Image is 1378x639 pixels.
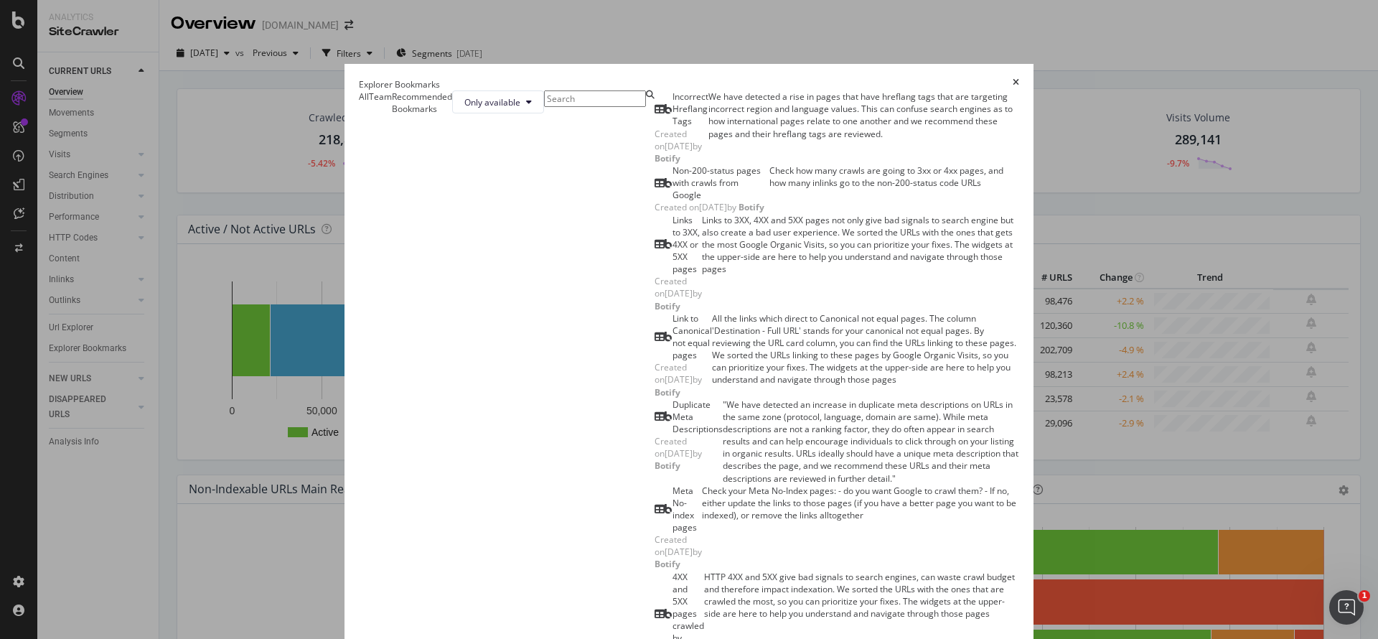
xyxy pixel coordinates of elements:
div: Duplicate Meta Descriptions [672,398,723,435]
div: All the links which direct to Canonical not equal pages. The column 'Destination - Full URL' stan... [712,312,1019,398]
div: Non-200-status pages with crawls from Google [672,164,769,201]
iframe: Intercom live chat [1329,590,1364,625]
div: Explorer Bookmarks [359,78,440,90]
span: Created on [DATE] by [655,275,702,312]
b: Botify [655,300,680,312]
b: Botify [655,558,680,570]
span: Created on [DATE] by [655,128,702,164]
div: We have detected a rise in pages that have hreflang tags that are targeting incorrect region and ... [708,90,1019,164]
b: Botify [655,152,680,164]
b: Botify [739,201,764,213]
span: 1 [1359,590,1370,602]
div: All [359,90,369,103]
div: Incorrect Hreflang Tags [672,90,708,127]
span: Created on [DATE] by [655,533,702,570]
div: Links to 3XX, 4XX or 5XX pages [672,214,702,276]
div: "We have detected an increase in duplicate meta descriptions on URLs in the same zone (protocol, ... [723,398,1019,485]
span: Only available [464,96,520,108]
div: times [1013,78,1019,90]
div: Link to Canonical not equal pages [672,312,712,362]
input: Search [544,90,646,107]
div: Meta No-index pages [672,485,702,534]
span: Created on [DATE] by [655,361,702,398]
div: Links to 3XX, 4XX and 5XX pages not only give bad signals to search engine but also create a bad ... [702,214,1019,312]
div: Check your Meta No-Index pages: - do you want Google to crawl them? - If no, either update the li... [702,485,1019,571]
div: Team [369,90,392,103]
b: Botify [655,460,680,472]
b: Botify [655,386,680,398]
span: Created on [DATE] by [655,435,702,472]
div: Check how many crawls are going to 3xx or 4xx pages, and how many inlinks go to the non-200-statu... [769,164,1019,214]
button: Only available [452,90,544,113]
span: Created on [DATE] by [655,201,764,213]
div: Recommended Bookmarks [392,90,452,115]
